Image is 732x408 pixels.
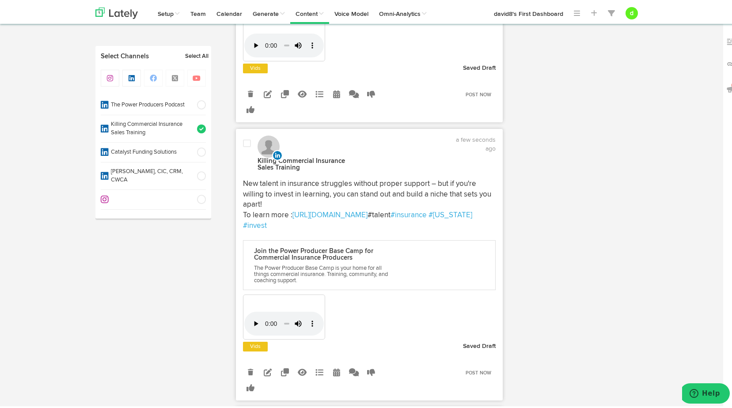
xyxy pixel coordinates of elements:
video: Your browser does not support HTML5 video. [244,294,324,334]
a: Vids [248,340,262,349]
img: logo_lately_bg_light.svg [95,6,138,17]
strong: Saved Draft [463,63,496,69]
button: d [626,5,638,18]
p: The Power Producer Base Camp is your home for all things commercial insurance. Training, communit... [254,264,394,283]
img: linkedin.svg [272,148,283,159]
p: Join the Power Producer Base Camp for Commercial Insurance Producers [254,246,394,259]
strong: Killing Commercial Insurance Sales Training [258,156,345,169]
a: #invest [243,220,267,228]
a: [URL][DOMAIN_NAME] [292,210,368,217]
span: Catalyst Funding Solutions [109,147,191,155]
span: #talent [368,210,391,217]
a: Vids [248,62,262,71]
a: Select Channels [95,50,180,59]
video: Your browser does not support HTML5 video. [244,16,324,56]
strong: Saved Draft [463,341,496,348]
time: a few seconds ago [456,135,496,150]
a: #[US_STATE] [429,210,472,217]
span: The Power Producers Podcast [109,99,191,108]
span: Killing Commercial Insurance Sales Training [109,119,191,135]
span: New talent in insurance struggles without proper support – but if you're willing to invest in lea... [243,178,493,217]
a: Post Now [461,87,496,99]
span: [PERSON_NAME], CIC, CRM, CWCA [109,166,191,182]
a: Post Now [461,365,496,378]
a: Select All [185,50,209,59]
iframe: Opens a widget where you can find more information [682,382,730,404]
img: avatar_blank.jpg [258,134,280,156]
a: #insurance [391,210,427,217]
